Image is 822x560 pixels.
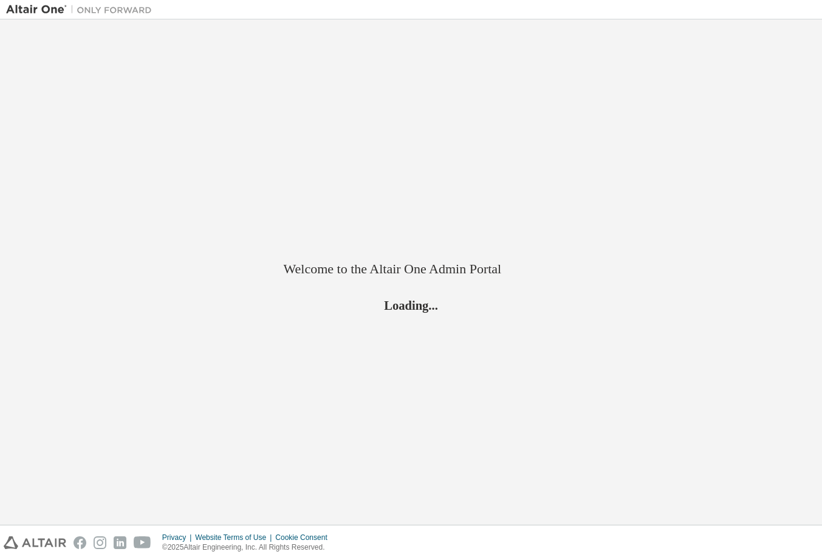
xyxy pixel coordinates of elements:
img: facebook.svg [74,536,86,549]
img: youtube.svg [134,536,151,549]
div: Cookie Consent [275,533,334,542]
img: altair_logo.svg [4,536,66,549]
h2: Welcome to the Altair One Admin Portal [284,261,539,278]
p: © 2025 Altair Engineering, Inc. All Rights Reserved. [162,542,335,553]
img: instagram.svg [94,536,106,549]
img: linkedin.svg [114,536,126,549]
h2: Loading... [284,298,539,313]
img: Altair One [6,4,158,16]
div: Website Terms of Use [195,533,275,542]
div: Privacy [162,533,195,542]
